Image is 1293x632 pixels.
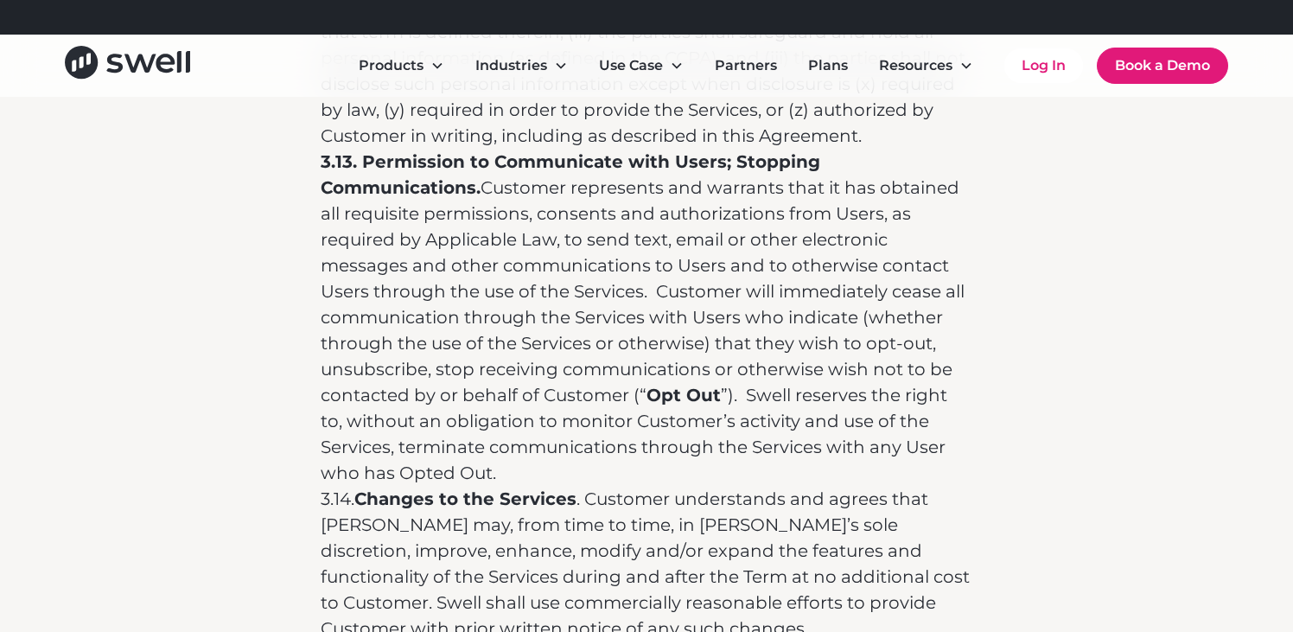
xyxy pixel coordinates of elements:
[865,48,987,83] div: Resources
[701,48,791,83] a: Partners
[475,55,547,76] div: Industries
[1004,48,1083,83] a: Log In
[321,149,972,486] p: Customer represents and warrants that it has obtained all requisite permissions, consents and aut...
[585,48,697,83] div: Use Case
[65,46,190,85] a: home
[646,385,721,405] strong: Opt Out
[359,55,424,76] div: Products
[345,48,458,83] div: Products
[794,48,862,83] a: Plans
[462,48,582,83] div: Industries
[321,151,820,198] strong: 3.13. Permission to Communicate with Users; Stopping Communications.
[599,55,663,76] div: Use Case
[879,55,952,76] div: Resources
[354,488,576,509] strong: Changes to the Services
[1097,48,1228,84] a: Book a Demo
